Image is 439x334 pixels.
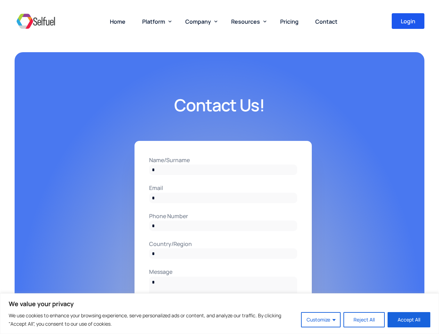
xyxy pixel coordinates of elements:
h2: Contact Us! [42,94,397,117]
button: Customize [301,312,341,327]
button: Reject All [343,312,385,327]
label: Message [149,267,297,276]
button: Accept All [388,312,430,327]
label: Email [149,183,297,192]
span: Home [110,18,125,25]
label: Phone Number [149,212,297,221]
iframe: Chat Widget [404,301,439,334]
a: Login [392,13,424,29]
p: We value your privacy [9,300,430,308]
label: Country/Region [149,239,297,248]
span: Pricing [280,18,299,25]
span: Contact [315,18,338,25]
span: Login [401,18,415,24]
span: Company [185,18,211,25]
p: We use cookies to enhance your browsing experience, serve personalized ads or content, and analyz... [9,311,296,328]
label: Name/Surname [149,156,297,165]
span: Resources [231,18,260,25]
span: Platform [142,18,165,25]
img: Selfuel - Democratizing Innovation [15,11,57,32]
